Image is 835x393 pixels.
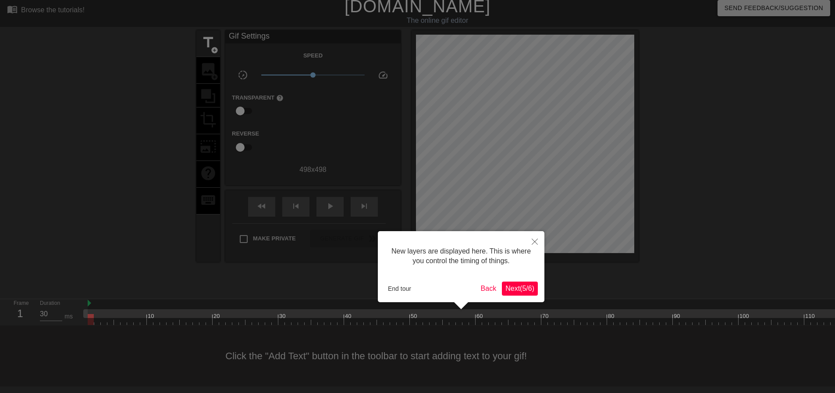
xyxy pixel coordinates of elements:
[505,285,534,292] span: Next ( 5 / 6 )
[502,282,538,296] button: Next
[477,282,500,296] button: Back
[384,238,538,275] div: New layers are displayed here. This is where you control the timing of things.
[384,282,415,295] button: End tour
[525,231,544,251] button: Close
